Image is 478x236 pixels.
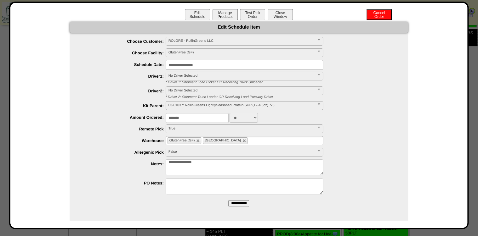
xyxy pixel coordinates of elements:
span: 03-01037: RollinGreens LightlySeasoned Protein SUP (12-4.5oz) V3 [168,102,315,109]
div: Edit Schedule Item [70,22,408,33]
label: Driver2: [82,89,166,93]
label: Notes: [82,162,166,166]
label: PO Notes: [82,181,166,185]
div: * Driver 2: Shipment Truck Loader OR Receiving Load Putaway Driver [161,95,408,99]
button: CancelOrder [367,9,392,20]
span: GlutenFree (GF) [168,49,315,56]
button: EditSchedule [185,9,210,20]
span: GlutenFree (GF) [169,139,195,142]
label: Choose Facility: [82,51,166,55]
label: Remote Pick [82,127,166,131]
label: Allergenic Pick [82,150,166,155]
span: No Driver Selected [168,87,315,94]
label: Kit Parent: [82,103,166,108]
label: Warehouse [82,138,166,143]
button: Test PickOrder [240,9,265,20]
div: * Driver 1: Shipment Load Picker OR Receiving Truck Unloader [161,80,408,84]
span: [GEOGRAPHIC_DATA] [205,139,241,142]
label: Choose Customer: [82,39,166,44]
label: Driver1: [82,74,166,79]
a: CloseWindow [267,14,293,19]
button: CloseWindow [268,9,293,20]
span: False [168,148,315,156]
span: ROLGRE - RollinGreens LLC [168,37,315,45]
span: True [168,125,315,132]
button: ManageProducts [213,9,238,20]
span: No Driver Selected [168,72,315,80]
label: Amount Ordered: [82,115,166,120]
label: Schedule Date: [82,62,166,67]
